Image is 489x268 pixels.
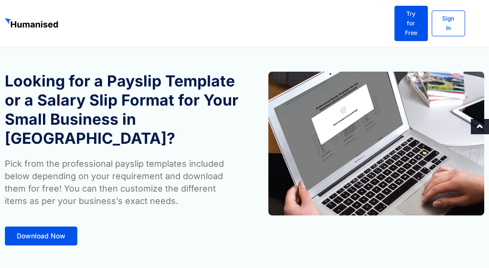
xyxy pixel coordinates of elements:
[5,158,240,207] p: Pick from the professional payslip templates included below depending on your requirement and dow...
[5,226,77,246] a: Download Now
[5,72,240,148] h1: Looking for a Payslip Template or a Salary Slip Format for Your Small Business in [GEOGRAPHIC_DATA]?
[432,11,465,36] a: Sign In
[394,6,428,41] a: Try for Free
[5,18,60,30] img: GetHumanised Logo
[17,233,65,239] span: Download Now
